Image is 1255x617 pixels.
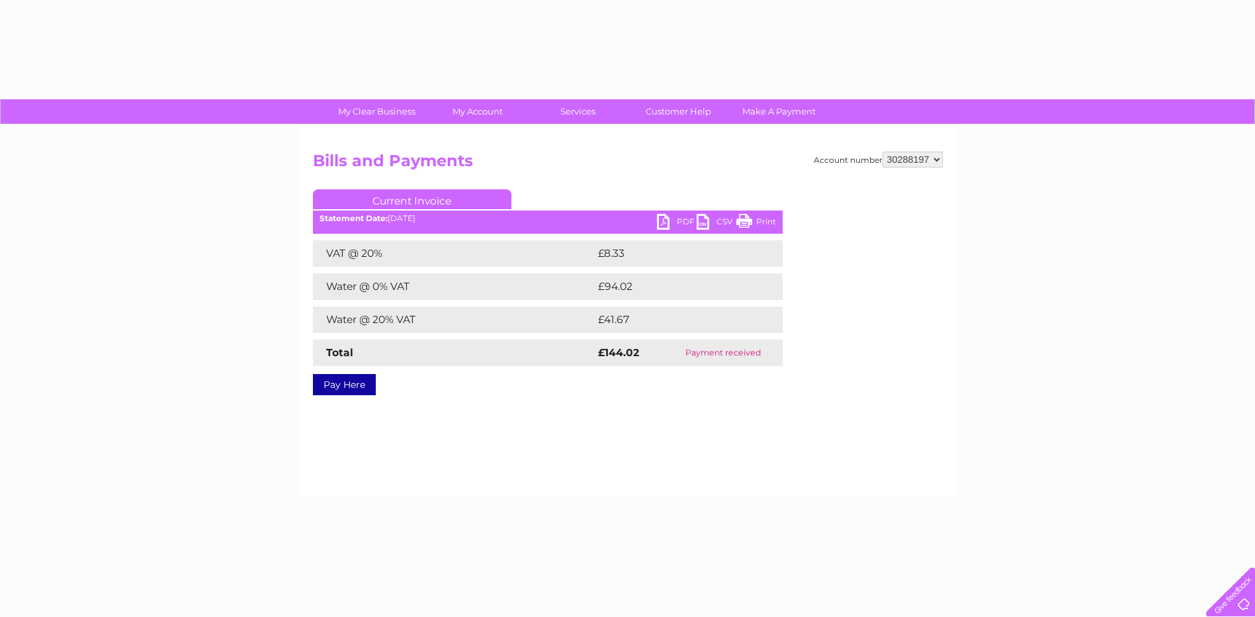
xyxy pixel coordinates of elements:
[595,273,757,300] td: £94.02
[598,346,639,359] strong: £144.02
[595,240,752,267] td: £8.33
[664,340,783,366] td: Payment received
[322,99,431,124] a: My Clear Business
[313,374,376,395] a: Pay Here
[313,214,783,223] div: [DATE]
[313,307,595,333] td: Water @ 20% VAT
[313,273,595,300] td: Water @ 0% VAT
[313,189,511,209] a: Current Invoice
[313,240,595,267] td: VAT @ 20%
[697,214,736,233] a: CSV
[320,213,388,223] b: Statement Date:
[624,99,733,124] a: Customer Help
[523,99,632,124] a: Services
[814,152,943,167] div: Account number
[423,99,532,124] a: My Account
[326,346,353,359] strong: Total
[724,99,834,124] a: Make A Payment
[595,307,755,333] td: £41.67
[736,214,776,233] a: Print
[657,214,697,233] a: PDF
[313,152,943,177] h2: Bills and Payments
